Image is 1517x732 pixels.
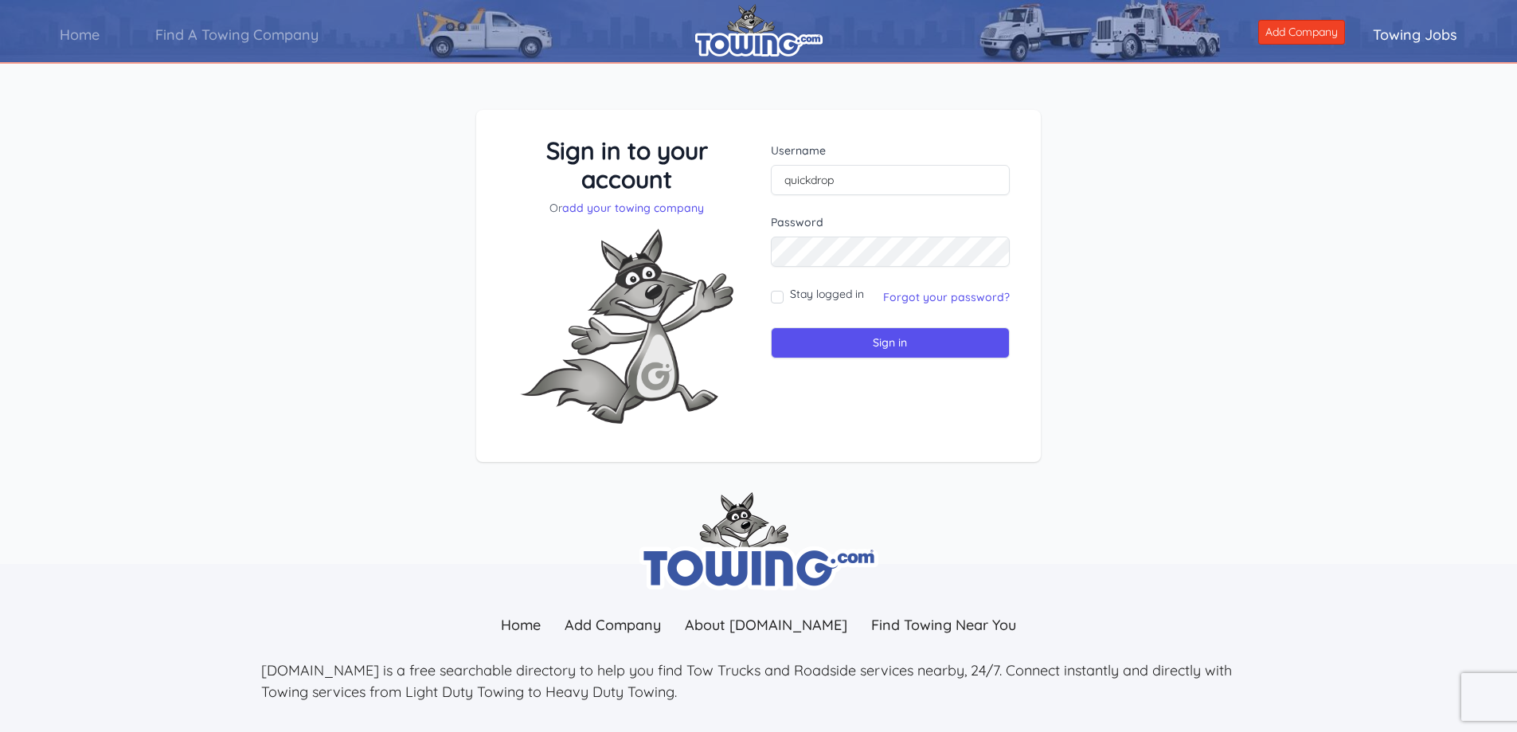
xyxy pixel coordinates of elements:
label: Username [771,143,1011,159]
a: Find Towing Near You [859,608,1028,642]
a: Add Company [1258,20,1345,45]
a: About [DOMAIN_NAME] [673,608,859,642]
a: add your towing company [562,201,704,215]
input: Sign in [771,327,1011,358]
label: Stay logged in [790,286,864,302]
a: Add Company [553,608,673,642]
a: Home [32,12,127,57]
a: Find A Towing Company [127,12,346,57]
label: Password [771,214,1011,230]
img: logo.png [695,4,823,57]
p: Or [507,200,747,216]
img: towing [639,492,878,590]
a: Towing Jobs [1345,12,1485,57]
a: Home [489,608,553,642]
a: Forgot your password? [883,290,1010,304]
p: [DOMAIN_NAME] is a free searchable directory to help you find Tow Trucks and Roadside services ne... [261,660,1257,703]
h3: Sign in to your account [507,136,747,194]
img: Fox-Excited.png [507,216,746,436]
